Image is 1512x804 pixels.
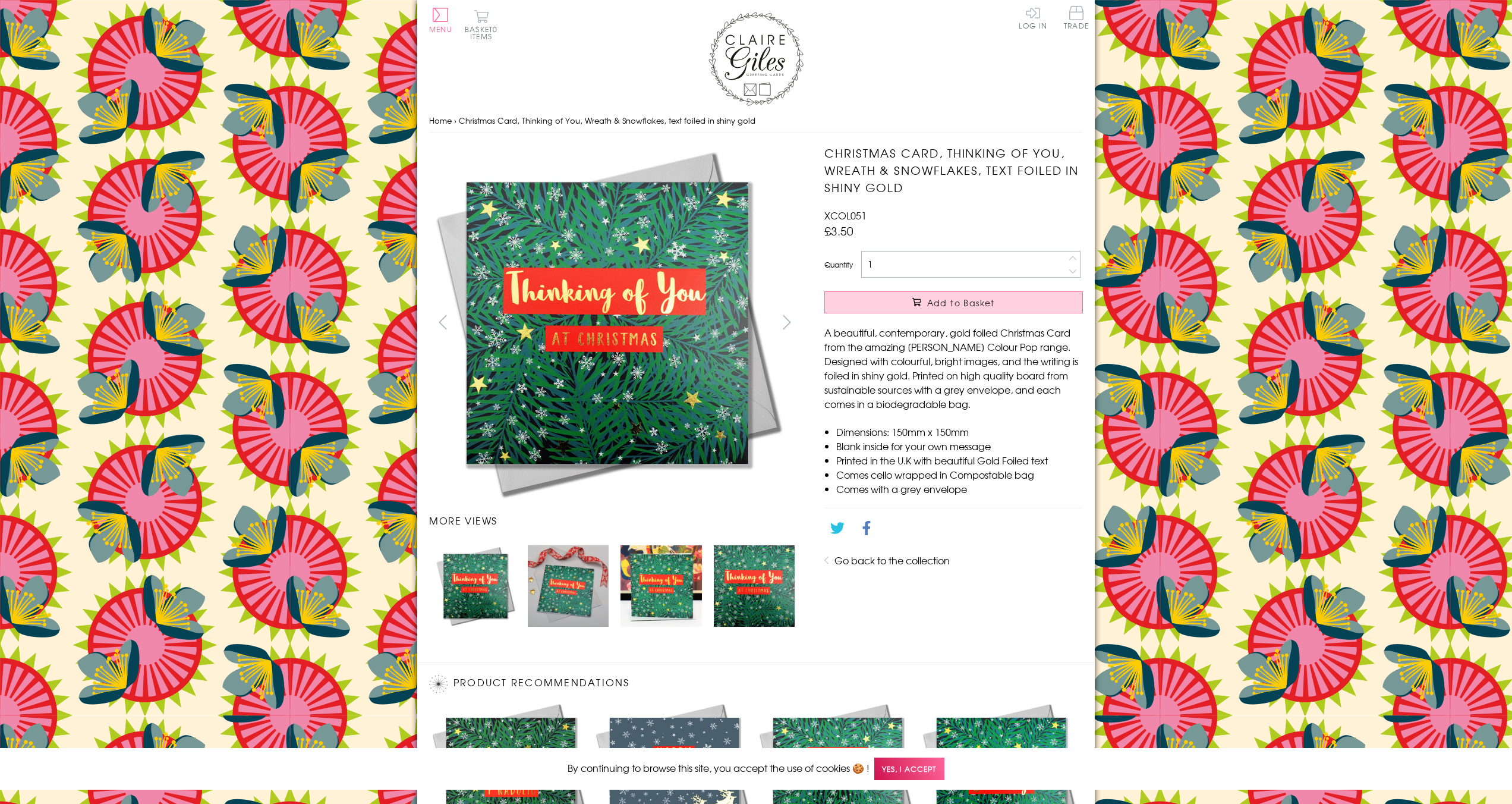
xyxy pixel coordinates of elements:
p: A beautiful, contemporary, gold foiled Christmas Card from the amazing [PERSON_NAME] Colour Pop r... [824,325,1083,411]
label: Quantity [824,259,853,270]
a: Home [429,115,452,126]
li: Carousel Page 3 [615,539,707,632]
h3: More views [429,513,801,527]
span: Add to Basket [927,297,995,309]
img: Christmas Card, Thinking of You, Wreath & Snowflakes, text foiled in shiny gold [435,545,516,626]
li: Carousel Page 1 (Current Slide) [429,539,522,632]
img: Christmas Card, Thinking of You, Wreath & Snowflakes, text foiled in shiny gold [620,545,701,626]
span: XCOL051 [824,208,867,222]
ul: Carousel Pagination [429,539,801,632]
img: Christmas Card, Thinking of You, Wreath & Snowflakes, text foiled in shiny gold [714,545,795,626]
h1: Christmas Card, Thinking of You, Wreath & Snowflakes, text foiled in shiny gold [824,145,1083,196]
button: prev [429,309,456,335]
span: › [454,115,456,126]
h2: Product recommendations [429,675,1083,693]
li: Printed in the U.K with beautiful Gold Foiled text [836,453,1083,467]
img: Christmas Card, Thinking of You, Wreath & Snowflakes, text foiled in shiny gold [528,545,609,626]
a: Go back to the collection [834,553,950,567]
img: Christmas Card, Thinking of You, Wreath & Snowflakes, text foiled in shiny gold [801,145,1157,501]
nav: breadcrumbs [429,109,1083,133]
img: Christmas Card, Thinking of You, Wreath & Snowflakes, text foiled in shiny gold [429,145,786,501]
li: Comes with a grey envelope [836,482,1083,496]
li: Comes cello wrapped in Compostable bag [836,467,1083,482]
img: Claire Giles Greetings Cards [708,12,804,106]
a: Log In [1019,6,1047,29]
button: Menu [429,8,452,33]
span: Yes, I accept [874,758,944,781]
span: Christmas Card, Thinking of You, Wreath & Snowflakes, text foiled in shiny gold [459,115,755,126]
li: Dimensions: 150mm x 150mm [836,425,1083,439]
span: Trade [1064,6,1089,29]
li: Carousel Page 2 [522,539,615,632]
span: £3.50 [824,222,853,239]
span: Menu [429,24,452,34]
button: Basket0 items [465,10,497,40]
span: 0 items [470,24,497,42]
button: Add to Basket [824,291,1083,313]
li: Carousel Page 4 [708,539,801,632]
a: Trade [1064,6,1089,32]
li: Blank inside for your own message [836,439,1083,453]
button: next [774,309,801,335]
